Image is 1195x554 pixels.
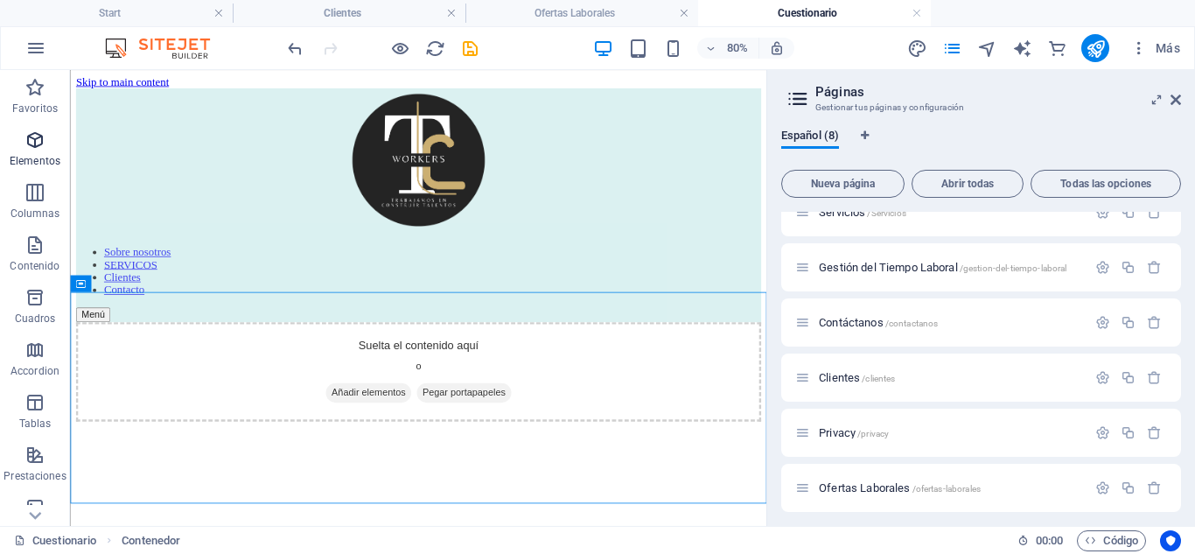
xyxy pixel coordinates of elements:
[912,484,982,494] span: /ofertas-laborales
[769,40,785,56] i: Al redimensionar, ajustar el nivel de zoom automáticamente para ajustarse al dispositivo elegido.
[977,39,997,59] i: Navegador
[233,4,465,23] h4: Clientes
[867,208,905,218] span: /Servicios
[819,261,1066,274] span: Haz clic para abrir la página
[862,374,895,383] span: /clientes
[1095,260,1110,275] div: Configuración
[122,530,180,551] span: Haz clic para seleccionar y doble clic para editar
[319,391,426,416] span: Añadir elementos
[285,39,305,59] i: Deshacer: Eliminar elementos (Ctrl+Z)
[459,38,480,59] button: save
[101,38,232,59] img: Editor Logo
[1095,425,1110,440] div: Configuración
[284,38,305,59] button: undo
[1012,39,1032,59] i: AI Writer
[906,38,927,59] button: design
[465,4,698,23] h4: Ofertas Laborales
[976,38,997,59] button: navigator
[1048,534,1051,547] span: :
[10,207,60,221] p: Columnas
[907,39,927,59] i: Diseño (Ctrl+Alt+Y)
[7,7,123,22] a: Skip to main content
[814,427,1087,438] div: Privacy/privacy
[1095,480,1110,495] div: Configuración
[857,429,889,438] span: /privacy
[1046,38,1067,59] button: commerce
[1031,170,1181,198] button: Todas las opciones
[10,364,59,378] p: Accordion
[819,481,981,494] span: Ofertas Laborales
[819,206,906,219] span: Haz clic para abrir la página
[1086,39,1106,59] i: Publicar
[814,372,1087,383] div: Clientes/clientes
[1147,425,1162,440] div: Eliminar
[819,371,895,384] span: Haz clic para abrir la página
[425,39,445,59] i: Volver a cargar página
[1095,205,1110,220] div: Configuración
[1085,530,1138,551] span: Código
[941,38,962,59] button: pages
[12,102,58,116] p: Favoritos
[781,125,839,150] span: Español (8)
[1147,480,1162,495] div: Eliminar
[122,530,180,551] nav: breadcrumb
[814,207,1087,218] div: Servicios/Servicios
[960,263,1067,273] span: /gestion-del-tiempo-laboral
[1123,34,1187,62] button: Más
[789,179,897,189] span: Nueva página
[19,417,52,431] p: Tablas
[1038,179,1173,189] span: Todas las opciones
[1121,205,1136,220] div: Duplicar
[10,154,60,168] p: Elementos
[1121,425,1136,440] div: Duplicar
[15,312,56,326] p: Cuadros
[1017,530,1064,551] h6: Tiempo de la sesión
[885,319,939,328] span: /contactanos
[1147,205,1162,220] div: Eliminar
[1095,370,1110,385] div: Configuración
[1130,39,1180,57] span: Más
[814,262,1087,273] div: Gestión del Tiempo Laboral/gestion-del-tiempo-laboral
[1147,260,1162,275] div: Eliminar
[723,38,751,59] h6: 80%
[460,39,480,59] i: Guardar (Ctrl+S)
[814,482,1087,494] div: Ofertas Laborales/ofertas-laborales
[1047,39,1067,59] i: Comercio
[1095,315,1110,330] div: Configuración
[698,4,931,23] h4: Cuestionario
[1081,34,1109,62] button: publish
[1121,315,1136,330] div: Duplicar
[7,315,863,439] div: Suelta el contenido aquí
[433,391,551,416] span: Pegar portapapeles
[14,530,96,551] a: Haz clic para cancelar la selección y doble clic para abrir páginas
[781,170,905,198] button: Nueva página
[3,469,66,483] p: Prestaciones
[815,100,1146,116] h3: Gestionar tus páginas y configuración
[912,170,1024,198] button: Abrir todas
[1011,38,1032,59] button: text_generator
[1147,315,1162,330] div: Eliminar
[1077,530,1146,551] button: Código
[1147,370,1162,385] div: Eliminar
[819,316,938,329] span: Haz clic para abrir la página
[781,130,1181,163] div: Pestañas de idiomas
[1160,530,1181,551] button: Usercentrics
[1121,260,1136,275] div: Duplicar
[1121,480,1136,495] div: Duplicar
[1121,370,1136,385] div: Duplicar
[697,38,759,59] button: 80%
[819,426,889,439] span: Haz clic para abrir la página
[424,38,445,59] button: reload
[815,84,1181,100] h2: Páginas
[10,259,59,273] p: Contenido
[942,39,962,59] i: Páginas (Ctrl+Alt+S)
[919,179,1016,189] span: Abrir todas
[1036,530,1063,551] span: 00 00
[814,317,1087,328] div: Contáctanos/contactanos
